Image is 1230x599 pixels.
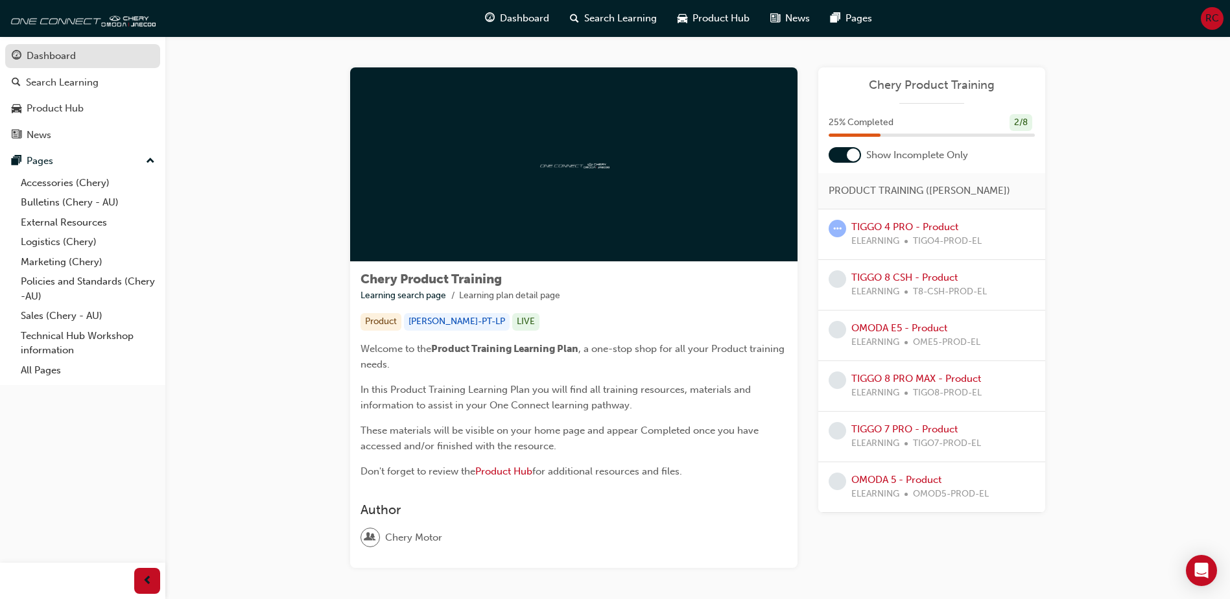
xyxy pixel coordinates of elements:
a: search-iconSearch Learning [560,5,667,32]
div: Pages [27,154,53,169]
img: oneconnect [538,158,609,170]
div: News [27,128,51,143]
span: ELEARNING [851,335,899,350]
span: PRODUCT TRAINING ([PERSON_NAME]) [829,183,1010,198]
span: prev-icon [143,573,152,589]
a: Policies and Standards (Chery -AU) [16,272,160,306]
h3: Author [361,502,787,517]
a: Accessories (Chery) [16,173,160,193]
button: RC [1201,7,1224,30]
span: These materials will be visible on your home page and appear Completed once you have accessed and... [361,425,761,452]
div: [PERSON_NAME]-PT-LP [404,313,510,331]
span: Pages [846,11,872,26]
span: learningRecordVerb_NONE-icon [829,473,846,490]
span: learningRecordVerb_NONE-icon [829,371,846,389]
span: pages-icon [831,10,840,27]
span: up-icon [146,153,155,170]
a: pages-iconPages [820,5,882,32]
span: ELEARNING [851,487,899,502]
span: TIGO4-PROD-EL [913,234,982,249]
span: In this Product Training Learning Plan you will find all training resources, materials and inform... [361,384,753,411]
button: DashboardSearch LearningProduct HubNews [5,41,160,149]
img: oneconnect [6,5,156,31]
span: user-icon [366,529,375,546]
span: 25 % Completed [829,115,893,130]
a: Product Hub [5,97,160,121]
a: Bulletins (Chery - AU) [16,193,160,213]
span: car-icon [12,103,21,115]
a: News [5,123,160,147]
span: Welcome to the [361,343,431,355]
span: pages-icon [12,156,21,167]
a: OMODA 5 - Product [851,474,941,486]
a: guage-iconDashboard [475,5,560,32]
a: Sales (Chery - AU) [16,306,160,326]
a: Logistics (Chery) [16,232,160,252]
span: ELEARNING [851,234,899,249]
span: Chery Product Training [361,272,502,287]
span: Search Learning [584,11,657,26]
span: news-icon [770,10,780,27]
span: Product Hub [692,11,750,26]
a: Dashboard [5,44,160,68]
span: learningRecordVerb_NONE-icon [829,321,846,338]
span: car-icon [678,10,687,27]
span: OME5-PROD-EL [913,335,980,350]
span: News [785,11,810,26]
span: ELEARNING [851,285,899,299]
span: news-icon [12,130,21,141]
a: car-iconProduct Hub [667,5,760,32]
span: ELEARNING [851,436,899,451]
span: search-icon [570,10,579,27]
a: TIGGO 8 CSH - Product [851,272,958,283]
div: Dashboard [27,49,76,64]
span: guage-icon [12,51,21,62]
a: Marketing (Chery) [16,252,160,272]
a: Search Learning [5,71,160,95]
span: RC [1205,11,1219,26]
button: Pages [5,149,160,173]
span: TIGO8-PROD-EL [913,386,982,401]
span: search-icon [12,77,21,89]
a: news-iconNews [760,5,820,32]
a: External Resources [16,213,160,233]
div: Product Hub [27,101,84,116]
div: Search Learning [26,75,99,90]
a: Product Hub [475,465,532,477]
span: , a one-stop shop for all your Product training needs. [361,343,787,370]
span: OMOD5-PROD-EL [913,487,989,502]
span: Dashboard [500,11,549,26]
span: Chery Motor [385,530,442,545]
div: Open Intercom Messenger [1186,555,1217,586]
span: TIGO7-PROD-EL [913,436,981,451]
a: TIGGO 8 PRO MAX - Product [851,373,981,384]
a: TIGGO 7 PRO - Product [851,423,958,435]
span: learningRecordVerb_ATTEMPT-icon [829,220,846,237]
span: learningRecordVerb_NONE-icon [829,270,846,288]
span: T8-CSH-PROD-EL [913,285,987,299]
span: Don't forget to review the [361,465,475,477]
a: TIGGO 4 PRO - Product [851,221,958,233]
span: guage-icon [485,10,495,27]
span: learningRecordVerb_NONE-icon [829,422,846,440]
span: ELEARNING [851,386,899,401]
a: Technical Hub Workshop information [16,326,160,360]
li: Learning plan detail page [459,288,560,303]
span: Product Training Learning Plan [431,343,578,355]
div: 2 / 8 [1010,114,1032,132]
div: LIVE [512,313,539,331]
div: Product [361,313,401,331]
a: OMODA E5 - Product [851,322,947,334]
a: Learning search page [361,290,446,301]
a: All Pages [16,360,160,381]
span: Show Incomplete Only [866,148,968,163]
span: for additional resources and files. [532,465,682,477]
a: Chery Product Training [829,78,1035,93]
